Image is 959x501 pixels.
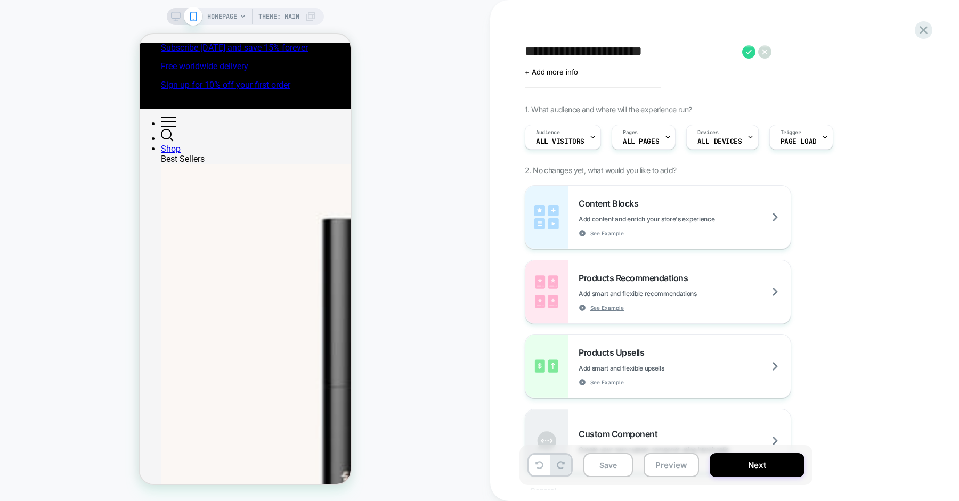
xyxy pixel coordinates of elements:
button: Save [583,453,633,477]
span: All Visitors [536,138,584,145]
span: Theme: MAIN [258,8,299,25]
a: Subscribe [DATE] and save 15% forever [21,9,211,19]
span: + Add more info [525,68,578,76]
span: Trigger [781,129,801,136]
span: 1. What audience and where will the experience run? [525,105,692,114]
button: Next [710,453,804,477]
a: Shop [21,110,41,120]
span: ALL PAGES [623,138,659,145]
button: Preview [644,453,699,477]
span: See Example [590,304,624,311]
span: 2. No changes yet, what would you like to add? [525,166,676,175]
span: Page Load [781,138,817,145]
span: Products Upsells [579,347,649,358]
span: See Example [590,229,624,237]
p: 100% Results or your money back [21,64,211,75]
span: Add content and enrich your store's experience [579,215,768,223]
span: ALL DEVICES [697,138,742,145]
a: Sign up for 10% off your first order [21,46,211,56]
span: HOMEPAGE [207,8,237,25]
span: Audience [536,129,560,136]
span: Add smart and flexible upsells [579,364,717,372]
a: Free worldwide delivery [21,27,211,37]
label: Search [21,100,34,110]
span: Products Recommendations [579,273,693,283]
label: Menu [21,85,36,95]
span: Devices [697,129,718,136]
span: Add smart and flexible recommendations [579,290,750,298]
span: Content Blocks [579,198,644,209]
span: See Example [590,379,624,386]
div: Best Sellers [21,120,211,130]
span: Pages [623,129,638,136]
span: Custom Component [579,429,663,439]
